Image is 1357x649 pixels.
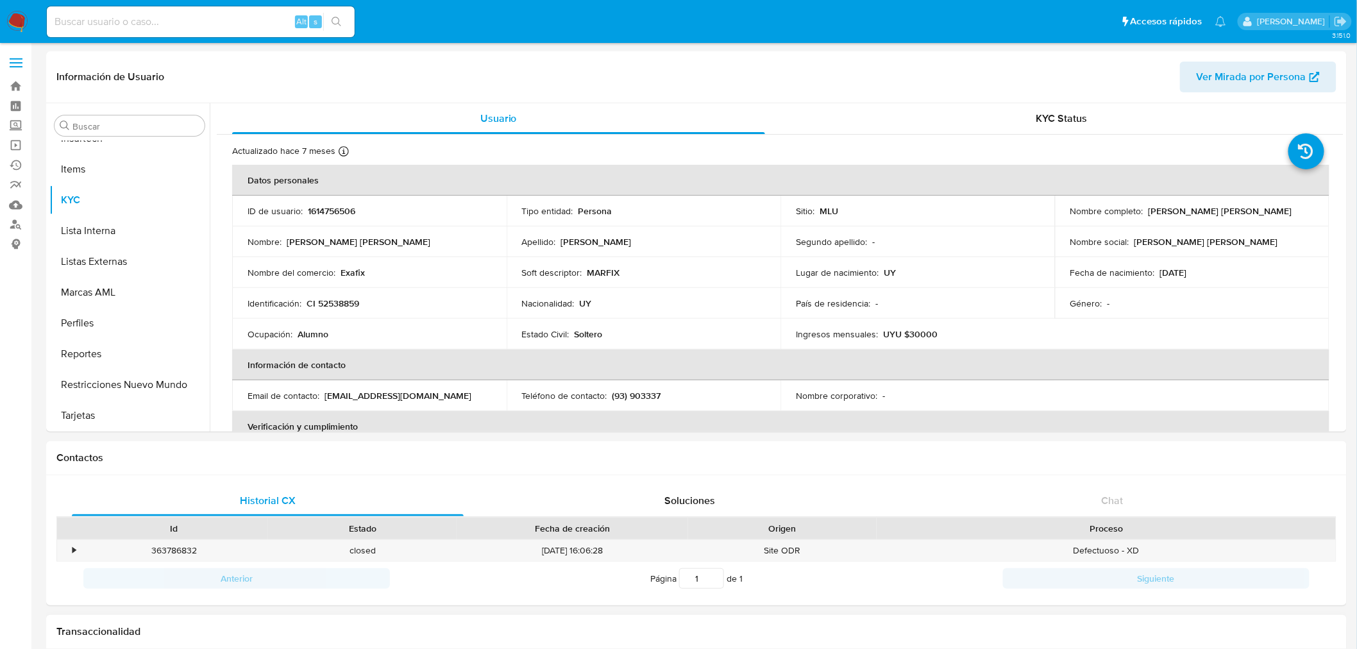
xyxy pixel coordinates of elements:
[49,339,210,369] button: Reportes
[1197,62,1306,92] span: Ver Mirada por Persona
[287,236,430,248] p: [PERSON_NAME] [PERSON_NAME]
[83,568,390,589] button: Anterior
[296,15,307,28] span: Alt
[314,15,317,28] span: s
[341,267,365,278] p: Exafix
[1108,298,1110,309] p: -
[1149,205,1292,217] p: [PERSON_NAME] [PERSON_NAME]
[875,298,878,309] p: -
[248,236,282,248] p: Nombre :
[308,205,355,217] p: 1614756506
[72,544,76,557] div: •
[1070,205,1143,217] p: Nombre completo :
[248,390,319,401] p: Email de contacto :
[232,145,335,157] p: Actualizado hace 7 meses
[49,154,210,185] button: Items
[49,246,210,277] button: Listas Externas
[323,13,350,31] button: search-icon
[1160,267,1187,278] p: [DATE]
[886,522,1327,535] div: Proceso
[248,205,303,217] p: ID de usuario :
[88,522,259,535] div: Id
[248,267,335,278] p: Nombre del comercio :
[1180,62,1336,92] button: Ver Mirada por Persona
[575,328,603,340] p: Soltero
[56,625,1336,638] h1: Transaccionalidad
[232,350,1329,380] th: Información de contacto
[796,390,877,401] p: Nombre corporativo :
[796,236,867,248] p: Segundo apellido :
[580,298,592,309] p: UY
[49,369,210,400] button: Restricciones Nuevo Mundo
[1036,111,1088,126] span: KYC Status
[277,522,448,535] div: Estado
[522,205,573,217] p: Tipo entidad :
[877,540,1336,561] div: Defectuoso - XD
[883,328,938,340] p: UYU $30000
[522,328,569,340] p: Estado Civil :
[561,236,632,248] p: [PERSON_NAME]
[1070,298,1102,309] p: Género :
[49,308,210,339] button: Perfiles
[480,111,517,126] span: Usuario
[49,277,210,308] button: Marcas AML
[457,540,688,561] div: [DATE] 16:06:28
[49,215,210,246] button: Lista Interna
[232,165,1329,196] th: Datos personales
[47,13,355,30] input: Buscar usuario o caso...
[298,328,328,340] p: Alumno
[1257,15,1329,28] p: giorgio.franco@mercadolibre.com
[882,390,885,401] p: -
[578,205,612,217] p: Persona
[232,411,1329,442] th: Verificación y cumplimiento
[307,298,359,309] p: CI 52538859
[796,328,878,340] p: Ingresos mensuales :
[56,71,164,83] h1: Información de Usuario
[1102,493,1124,508] span: Chat
[587,267,620,278] p: MARFIX
[240,493,296,508] span: Historial CX
[1070,267,1155,278] p: Fecha de nacimiento :
[466,522,679,535] div: Fecha de creación
[1131,15,1202,28] span: Accesos rápidos
[1070,236,1129,248] p: Nombre social :
[60,121,70,131] button: Buscar
[796,267,879,278] p: Lugar de nacimiento :
[49,400,210,431] button: Tarjetas
[697,522,868,535] div: Origen
[56,451,1336,464] h1: Contactos
[248,298,301,309] p: Identificación :
[884,267,896,278] p: UY
[820,205,838,217] p: MLU
[80,540,268,561] div: 363786832
[522,236,556,248] p: Apellido :
[665,493,716,508] span: Soluciones
[49,185,210,215] button: KYC
[796,298,870,309] p: País de residencia :
[72,121,199,132] input: Buscar
[1334,15,1347,28] a: Salir
[1003,568,1310,589] button: Siguiente
[872,236,875,248] p: -
[522,298,575,309] p: Nacionalidad :
[650,568,743,589] span: Página de
[1215,16,1226,27] a: Notificaciones
[522,390,607,401] p: Teléfono de contacto :
[324,390,471,401] p: [EMAIL_ADDRESS][DOMAIN_NAME]
[612,390,661,401] p: (93) 903337
[248,328,292,340] p: Ocupación :
[1134,236,1278,248] p: [PERSON_NAME] [PERSON_NAME]
[268,540,457,561] div: closed
[796,205,814,217] p: Sitio :
[688,540,877,561] div: Site ODR
[739,572,743,585] span: 1
[522,267,582,278] p: Soft descriptor :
